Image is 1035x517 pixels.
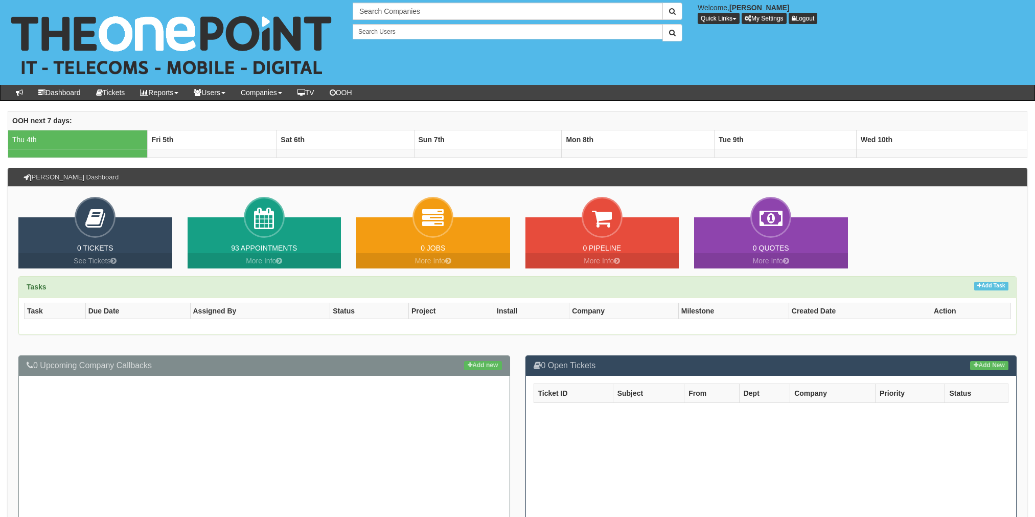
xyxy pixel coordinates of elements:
button: Quick Links [698,13,740,24]
th: OOH next 7 days: [8,111,1027,130]
h3: [PERSON_NAME] Dashboard [18,169,124,186]
th: Action [931,303,1011,319]
a: Companies [233,85,290,100]
th: Mon 8th [562,130,715,149]
strong: Tasks [27,283,47,291]
a: Add Task [974,282,1008,290]
th: Dept [739,384,790,402]
th: Subject [613,384,684,402]
h3: 0 Open Tickets [534,361,1009,370]
a: More Info [525,253,679,268]
a: More Info [356,253,510,268]
th: Install [494,303,569,319]
th: From [684,384,739,402]
a: Add new [464,361,501,370]
th: Task [25,303,86,319]
td: Thu 4th [8,130,148,149]
th: Company [790,384,876,402]
th: Status [330,303,409,319]
input: Search Companies [353,3,663,20]
b: [PERSON_NAME] [729,4,789,12]
a: OOH [322,85,360,100]
th: Sun 7th [414,130,562,149]
th: Due Date [85,303,190,319]
th: Sat 6th [277,130,414,149]
a: 0 Quotes [753,244,789,252]
th: Ticket ID [534,384,613,402]
a: More Info [188,253,341,268]
a: See Tickets [18,253,172,268]
a: 0 Tickets [77,244,113,252]
a: Add New [970,361,1008,370]
a: Users [186,85,233,100]
a: 0 Pipeline [583,244,621,252]
th: Project [409,303,494,319]
a: TV [290,85,322,100]
a: Logout [789,13,818,24]
a: Dashboard [31,85,88,100]
th: Assigned By [190,303,330,319]
th: Fri 5th [147,130,277,149]
th: Status [945,384,1008,402]
a: More Info [694,253,848,268]
a: 0 Jobs [421,244,445,252]
th: Wed 10th [857,130,1027,149]
a: Reports [132,85,186,100]
a: Tickets [88,85,133,100]
th: Created Date [789,303,931,319]
input: Search Users [353,24,663,39]
th: Company [569,303,679,319]
a: 93 Appointments [231,244,297,252]
th: Tue 9th [715,130,857,149]
h3: 0 Upcoming Company Callbacks [27,361,502,370]
th: Milestone [678,303,789,319]
a: My Settings [742,13,787,24]
th: Priority [876,384,945,402]
div: Welcome, [690,3,1035,24]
